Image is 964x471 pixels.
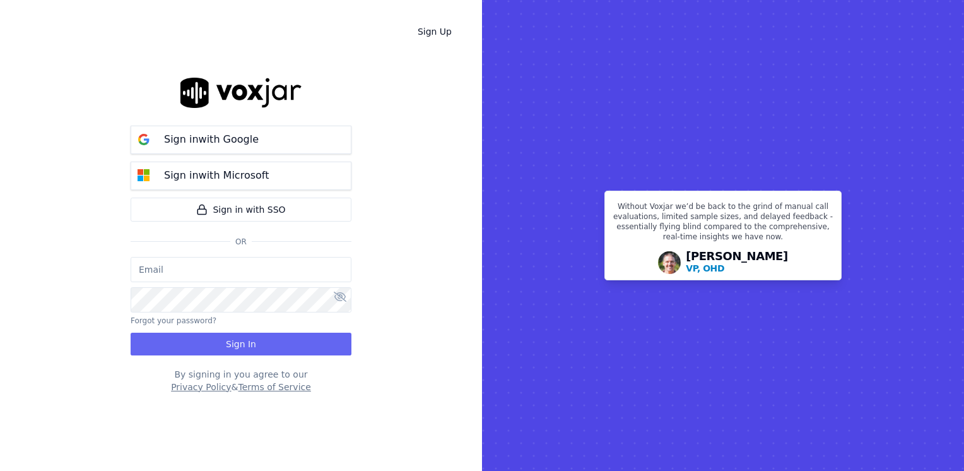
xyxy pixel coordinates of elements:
input: Email [131,257,351,282]
span: Or [230,237,252,247]
img: Avatar [658,251,681,274]
div: [PERSON_NAME] [686,251,788,275]
div: By signing in you agree to our & [131,368,351,393]
p: Without Voxjar we’d be back to the grind of manual call evaluations, limited sample sizes, and de... [613,201,833,247]
button: Forgot your password? [131,316,216,326]
a: Sign in with SSO [131,198,351,222]
p: Sign in with Microsoft [164,168,269,183]
p: Sign in with Google [164,132,259,147]
img: microsoft Sign in button [131,163,156,188]
p: VP, OHD [686,262,724,275]
img: google Sign in button [131,127,156,152]
button: Terms of Service [238,381,310,393]
img: logo [180,78,302,107]
button: Privacy Policy [171,381,231,393]
button: Sign inwith Google [131,126,351,154]
a: Sign Up [408,20,462,43]
button: Sign inwith Microsoft [131,162,351,190]
button: Sign In [131,333,351,355]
